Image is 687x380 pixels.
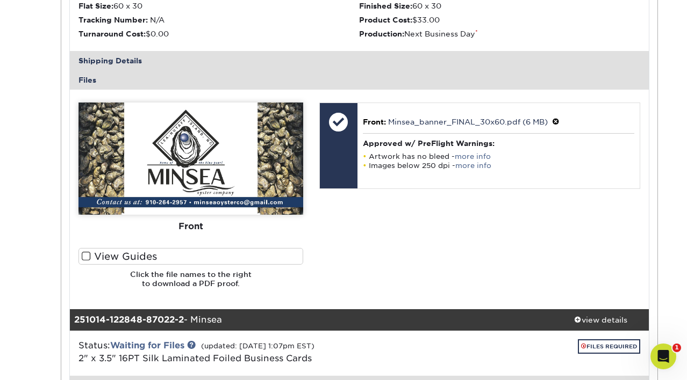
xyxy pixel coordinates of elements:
li: Images below 250 dpi - [363,161,634,170]
div: So you may want to bring the logo down and then the blue banner with the text up slightly to avoi... [17,266,168,308]
li: 60 x 30 [359,1,640,11]
strong: Production: [359,30,404,38]
textarea: Message… [9,275,206,294]
strong: Turnaround Cost: [78,30,146,38]
small: (updated: [DATE] 1:07pm EST) [201,342,314,350]
span: N/A [150,16,164,24]
h6: Click the file names to the right to download a PDF proof. [78,270,303,296]
h4: Approved w/ PreFlight Warnings: [363,139,634,148]
div: Front [78,215,303,238]
div: Irene says… [9,109,206,260]
button: Gif picker [51,298,60,306]
div: Status: [70,339,456,365]
div: Irene says… [9,260,206,334]
div: That is prefect for the business cards. I didn't get an email about what needed changed on the ba... [39,46,206,100]
li: Artwork has no bleed - [363,152,634,161]
button: Send a message… [183,294,202,311]
div: Files [70,70,649,90]
button: Upload attachment [17,298,25,306]
strong: Flat Size: [78,2,113,10]
a: FILES REQUIRED [578,339,640,354]
iframe: Intercom live chat [650,344,676,369]
p: Active [52,13,74,24]
div: Shipping Details [70,51,649,70]
img: Profile image for Irene [31,6,48,23]
button: go back [7,4,27,25]
label: View Guides [78,248,303,265]
div: view details [552,315,649,325]
a: Waiting for Files [110,340,184,350]
div: Sorry about that. Our email may have went to your spam.Here are the notes for the banner:There is... [9,109,176,259]
strong: Finished Size: [359,2,412,10]
li: Next Business Day [359,28,640,39]
a: Minsea_banner_FINAL_30x60.pdf (6 MB) [388,118,548,126]
a: more info [455,162,491,170]
span: 1 [672,344,681,352]
h1: [PERSON_NAME] [52,5,122,13]
div: Amy says… [9,46,206,109]
strong: 251014-122848-87022-2 [74,315,184,325]
div: Close [189,4,208,24]
li: 60 x 30 [78,1,360,11]
strong: Tracking Number: [78,16,148,24]
li: $33.00 [359,14,640,25]
div: Sorry about that. Our email may have went to your spam. Here are the notes for the banner: There ... [17,115,168,252]
button: Start recording [68,298,77,306]
a: 2" x 3.5" 16PT Silk Laminated Foiled Business Cards [78,353,312,363]
div: That is prefect for the business cards. I didn't get an email about what needed changed on the ba... [47,52,198,94]
span: Front: [363,118,386,126]
div: So you may want to bring the logo down and then the blue banner with the text up slightly to avoi... [9,260,176,315]
strong: Product Cost: [359,16,412,24]
a: more info [455,152,491,160]
div: - Minsea [70,309,553,331]
button: Emoji picker [34,298,42,306]
a: view details [552,309,649,331]
button: Home [168,4,189,25]
li: $0.00 [78,28,360,39]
